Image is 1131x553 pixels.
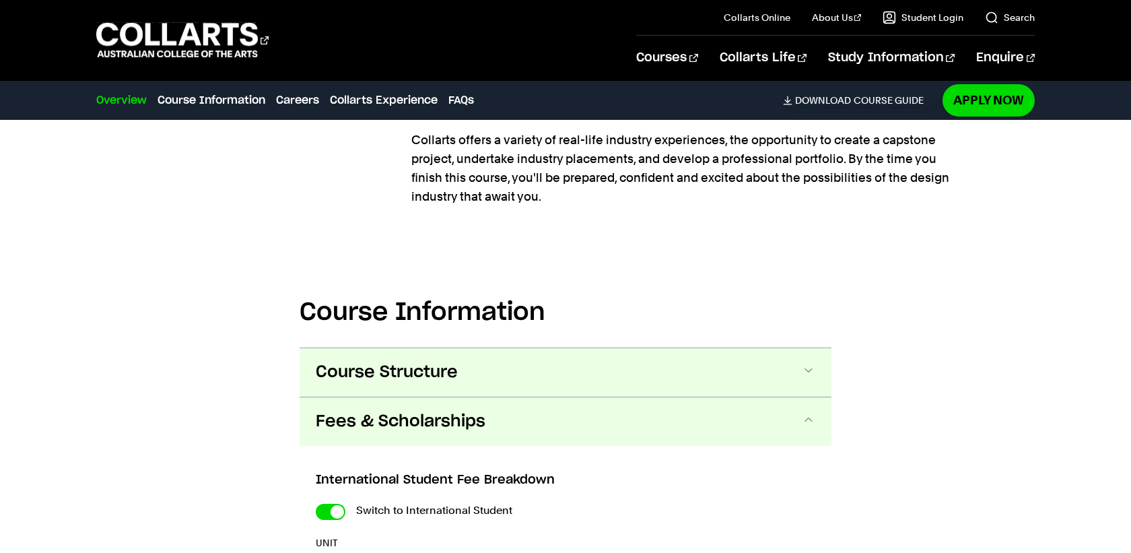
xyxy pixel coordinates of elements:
[943,84,1035,116] a: Apply Now
[448,92,474,108] a: FAQs
[96,92,147,108] a: Overview
[883,11,963,24] a: Student Login
[330,92,438,108] a: Collarts Experience
[636,36,697,80] a: Courses
[720,36,807,80] a: Collarts Life
[985,11,1035,24] a: Search
[316,536,383,550] p: UNIT
[300,348,831,397] button: Course Structure
[828,36,955,80] a: Study Information
[316,471,815,489] h3: International Student Fee Breakdown
[795,94,851,106] span: Download
[812,11,862,24] a: About Us
[276,92,319,108] a: Careers
[356,501,512,520] label: Switch to International Student
[724,11,790,24] a: Collarts Online
[783,94,934,106] a: DownloadCourse Guide
[96,21,269,59] div: Go to homepage
[976,36,1035,80] a: Enquire
[316,362,458,383] span: Course Structure
[300,397,831,446] button: Fees & Scholarships
[158,92,265,108] a: Course Information
[316,411,485,432] span: Fees & Scholarships
[300,298,831,327] h2: Course Information
[411,131,955,206] p: Collarts offers a variety of real-life industry experiences, the opportunity to create a capstone...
